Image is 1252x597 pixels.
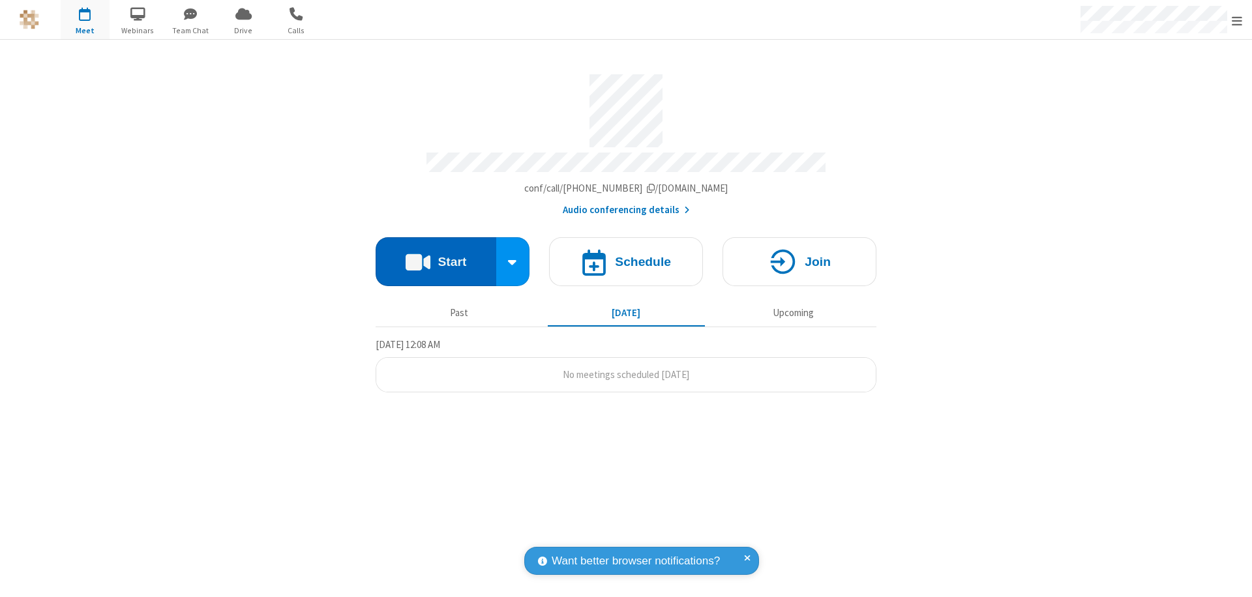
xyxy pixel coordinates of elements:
[166,25,215,36] span: Team Chat
[563,368,689,381] span: No meetings scheduled [DATE]
[376,338,440,351] span: [DATE] 12:08 AM
[524,182,728,194] span: Copy my meeting room link
[376,65,876,218] section: Account details
[61,25,110,36] span: Meet
[723,237,876,286] button: Join
[113,25,162,36] span: Webinars
[715,300,872,325] button: Upcoming
[376,237,496,286] button: Start
[376,337,876,393] section: Today's Meetings
[805,255,831,268] h4: Join
[20,10,39,29] img: QA Selenium DO NOT DELETE OR CHANGE
[524,181,728,196] button: Copy my meeting room linkCopy my meeting room link
[381,300,538,325] button: Past
[496,237,530,286] div: Start conference options
[438,255,466,268] h4: Start
[549,237,703,286] button: Schedule
[615,255,671,268] h4: Schedule
[552,553,720,570] span: Want better browser notifications?
[272,25,321,36] span: Calls
[219,25,268,36] span: Drive
[548,300,705,325] button: [DATE]
[563,203,690,218] button: Audio conferencing details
